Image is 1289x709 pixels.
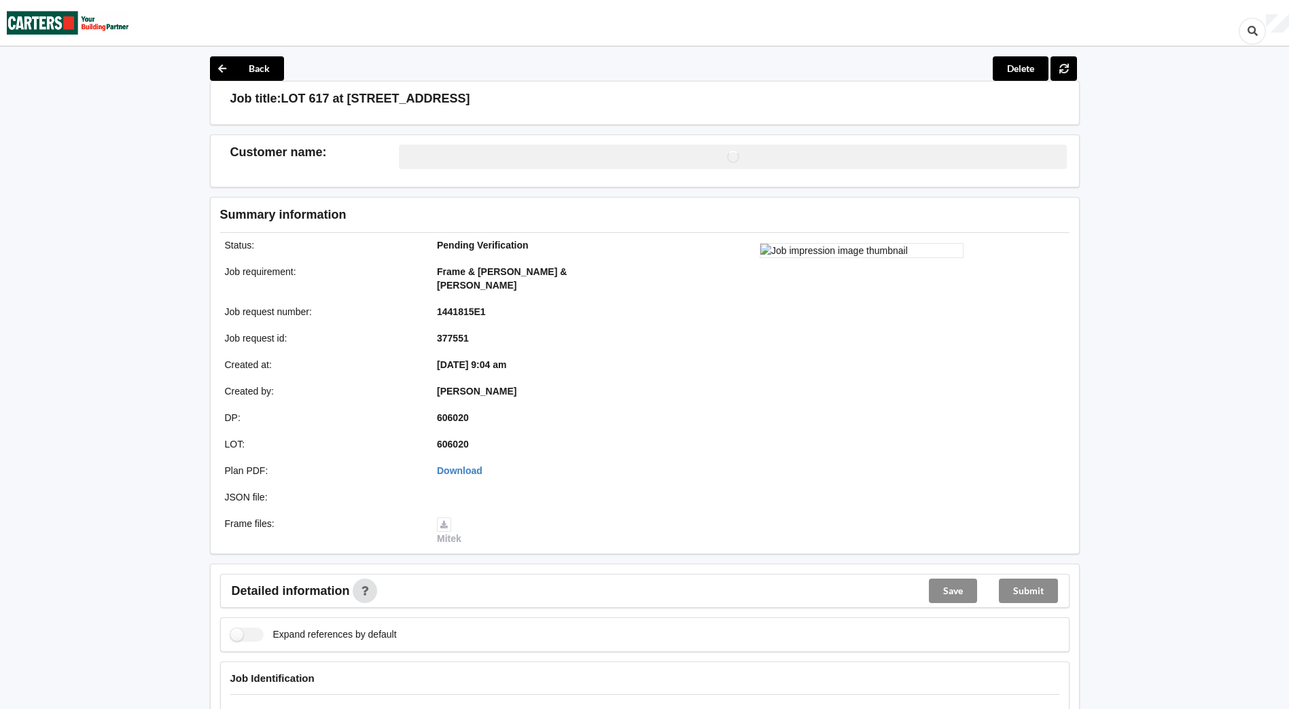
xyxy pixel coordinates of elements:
div: Job request id : [215,331,428,345]
b: [PERSON_NAME] [437,386,516,397]
div: DP : [215,411,428,424]
span: Detailed information [232,585,350,597]
b: 606020 [437,439,469,450]
div: LOT : [215,437,428,451]
label: Expand references by default [230,628,397,642]
img: Job impression image thumbnail [760,243,964,258]
b: 377551 [437,333,469,344]
div: Frame files : [215,517,428,545]
h4: Job Identification [230,672,1059,685]
a: Download [437,465,482,476]
div: Job request number : [215,305,428,319]
div: Created by : [215,384,428,398]
b: [DATE] 9:04 am [437,359,506,370]
b: 606020 [437,412,469,423]
button: Back [210,56,284,81]
div: Job requirement : [215,265,428,292]
h3: Customer name : [230,145,400,160]
b: Frame & [PERSON_NAME] & [PERSON_NAME] [437,266,567,291]
button: Delete [993,56,1048,81]
b: Pending Verification [437,240,529,251]
a: Mitek [437,518,461,544]
h3: Job title: [230,91,281,107]
div: Created at : [215,358,428,371]
div: Plan PDF : [215,464,428,477]
b: 1441815E1 [437,306,486,317]
h3: LOT 617 at [STREET_ADDRESS] [281,91,470,107]
h3: Summary information [220,207,853,223]
img: Carters [7,1,129,45]
div: Status : [215,238,428,252]
div: User Profile [1266,14,1289,33]
div: JSON file : [215,490,428,504]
